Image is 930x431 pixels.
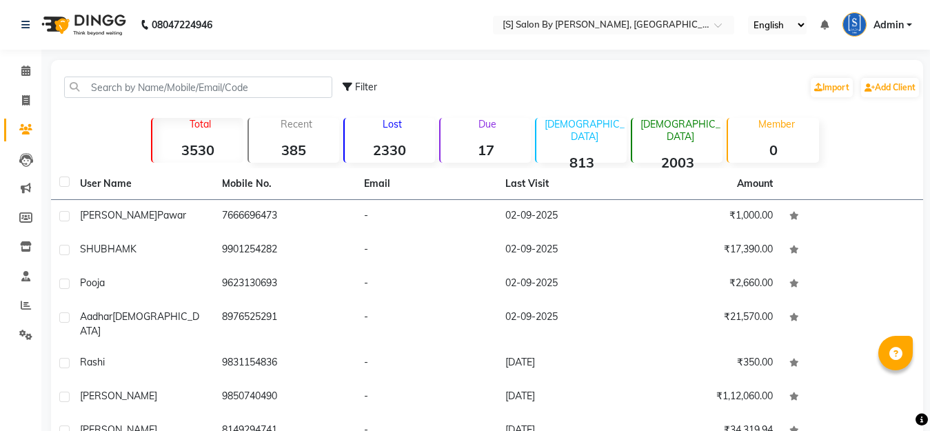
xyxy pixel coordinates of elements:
[214,200,356,234] td: 7666696473
[214,234,356,268] td: 9901254282
[214,381,356,414] td: 9850740490
[214,168,356,200] th: Mobile No.
[356,168,498,200] th: Email
[249,141,339,159] strong: 385
[356,381,498,414] td: -
[497,347,639,381] td: [DATE]
[639,268,781,301] td: ₹2,660.00
[632,154,722,171] strong: 2003
[729,168,781,199] th: Amount
[80,310,112,323] span: Aadhar
[811,78,853,97] a: Import
[639,381,781,414] td: ₹1,12,060.00
[356,347,498,381] td: -
[443,118,531,130] p: Due
[80,277,105,289] span: Pooja
[72,168,214,200] th: User Name
[441,141,531,159] strong: 17
[355,81,377,93] span: Filter
[356,268,498,301] td: -
[497,168,639,200] th: Last Visit
[638,118,722,143] p: [DEMOGRAPHIC_DATA]
[254,118,339,130] p: Recent
[734,118,818,130] p: Member
[64,77,332,98] input: Search by Name/Mobile/Email/Code
[872,376,916,417] iframe: chat widget
[639,301,781,347] td: ₹21,570.00
[728,141,818,159] strong: 0
[214,301,356,347] td: 8976525291
[861,78,919,97] a: Add Client
[350,118,435,130] p: Lost
[497,200,639,234] td: 02-09-2025
[152,6,212,44] b: 08047224946
[497,268,639,301] td: 02-09-2025
[152,141,243,159] strong: 3530
[158,118,243,130] p: Total
[497,234,639,268] td: 02-09-2025
[536,154,627,171] strong: 813
[80,356,105,368] span: Rashi
[157,209,186,221] span: Pawar
[639,200,781,234] td: ₹1,000.00
[356,234,498,268] td: -
[497,301,639,347] td: 02-09-2025
[873,18,904,32] span: Admin
[639,347,781,381] td: ₹350.00
[639,234,781,268] td: ₹17,390.00
[497,381,639,414] td: [DATE]
[80,243,130,255] span: SHUBHAM
[542,118,627,143] p: [DEMOGRAPHIC_DATA]
[356,301,498,347] td: -
[356,200,498,234] td: -
[842,12,867,37] img: Admin
[214,347,356,381] td: 9831154836
[35,6,130,44] img: logo
[80,310,199,337] span: [DEMOGRAPHIC_DATA]
[130,243,137,255] span: K
[345,141,435,159] strong: 2330
[214,268,356,301] td: 9623130693
[80,390,157,402] span: [PERSON_NAME]
[80,209,157,221] span: [PERSON_NAME]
